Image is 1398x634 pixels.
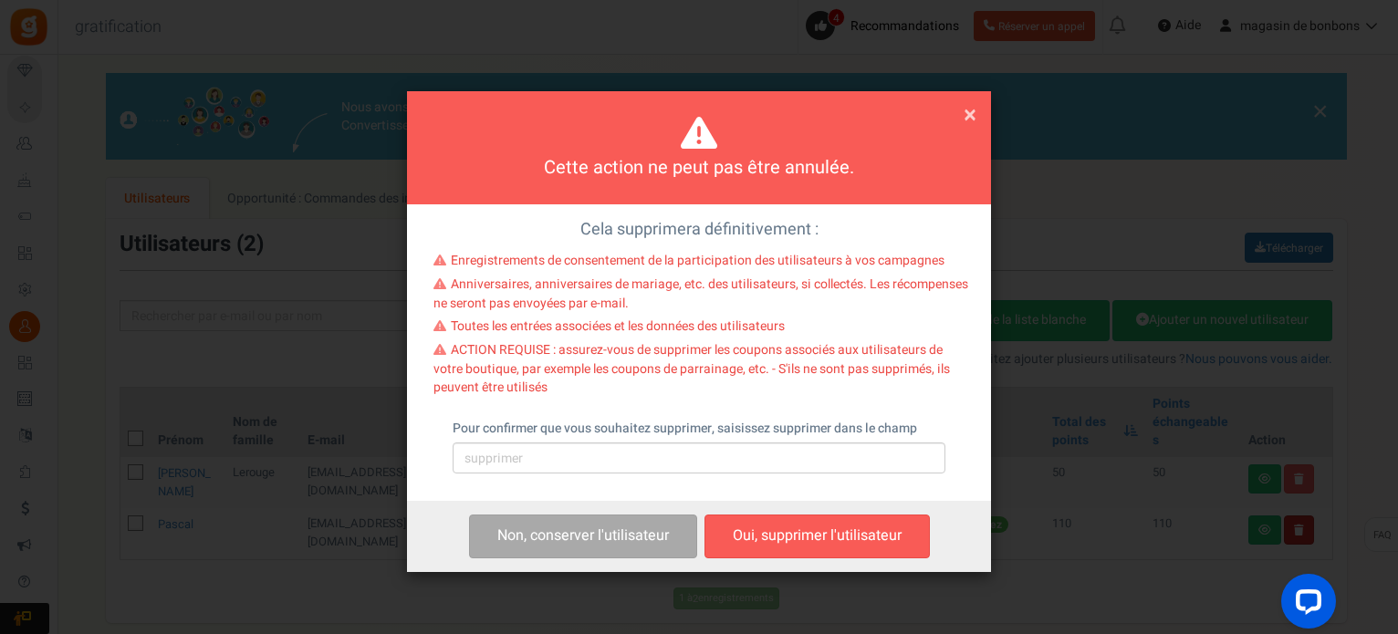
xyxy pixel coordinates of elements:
font: ACTION REQUISE : assurez-vous de supprimer les coupons associés aux utilisateurs de [451,340,943,359]
font: Cela supprimera définitivement : [580,217,819,242]
font: Cette action ne peut pas être annulée. [544,154,854,181]
font: Enregistrements de consentement de la participation des utilisateurs à vos campagnes [451,251,944,270]
font: × [964,98,976,132]
button: Oui, supprimer l'utilisateur [704,514,930,557]
button: Non, conserver l'utilisateur [469,514,697,557]
font: Oui, supprimer l'utilisateur [733,525,902,546]
input: supprimer [453,442,945,473]
font: votre boutique, par exemple les coupons de parrainage, etc. - S'ils ne sont pas supprimés, ils pe... [433,359,950,397]
font: Non, conserver l'utilisateur [497,525,669,546]
font: Pour confirmer que vous souhaitez supprimer, saisissez supprimer dans le champ [453,419,917,438]
font: Anniversaires, anniversaires de mariage, etc. des utilisateurs, si collectés. Les récompenses ne ... [433,275,968,313]
font: Toutes les entrées associées et les données des utilisateurs [451,317,785,336]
